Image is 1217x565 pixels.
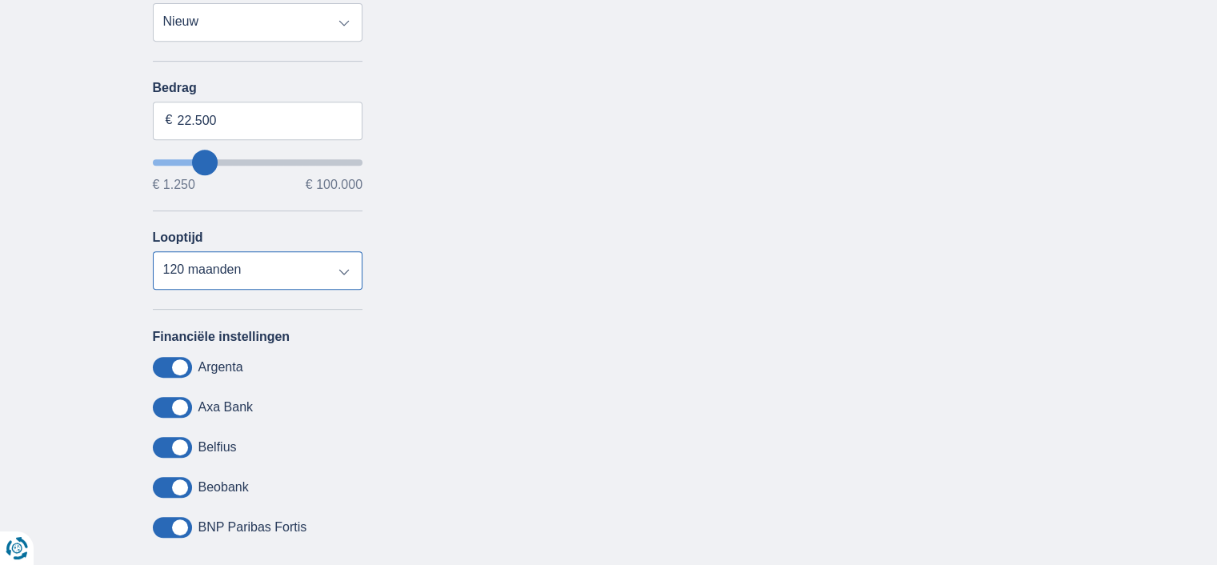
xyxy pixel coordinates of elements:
[198,360,243,375] label: Argenta
[153,230,203,245] label: Looptijd
[153,330,290,344] label: Financiële instellingen
[153,81,363,95] label: Bedrag
[198,400,253,415] label: Axa Bank
[198,520,307,535] label: BNP Paribas Fortis
[153,178,195,191] span: € 1.250
[153,159,363,166] input: wantToBorrow
[198,480,249,495] label: Beobank
[166,111,173,130] span: €
[306,178,362,191] span: € 100.000
[198,440,237,455] label: Belfius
